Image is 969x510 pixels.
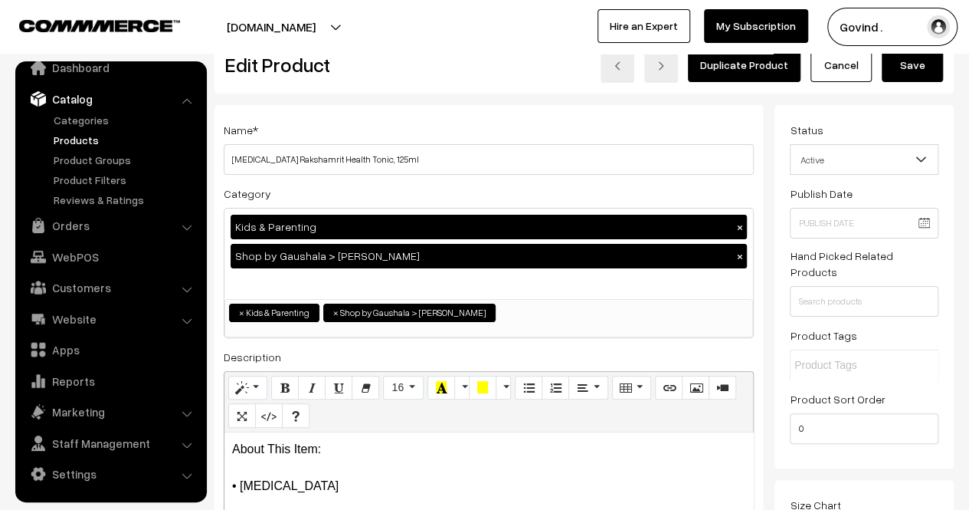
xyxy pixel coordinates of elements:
[298,376,326,400] button: Italic (CTRL+I)
[515,376,542,400] button: Unordered list (CTRL+SHIFT+NUM7)
[791,146,938,173] span: Active
[224,349,281,365] label: Description
[790,286,938,317] input: Search products
[469,376,496,400] button: Background Color
[454,376,470,400] button: More Color
[19,398,201,426] a: Marketing
[229,304,319,322] li: Kids & Parenting
[542,376,569,400] button: Ordered list (CTRL+SHIFT+NUM8)
[19,274,201,301] a: Customers
[597,9,690,43] a: Hire an Expert
[810,48,872,82] a: Cancel
[19,243,201,271] a: WebPOS
[682,376,709,400] button: Picture
[790,186,852,202] label: Publish Date
[224,144,754,175] input: Name
[790,208,938,239] input: Publish Date
[325,376,352,400] button: Underline (CTRL+U)
[732,249,746,263] button: ×
[19,54,201,81] a: Dashboard
[732,220,746,234] button: ×
[383,376,424,400] button: Font Size
[427,376,455,400] button: Recent Color
[794,357,928,373] input: Product Tags
[790,413,938,444] input: Enter Number
[333,306,339,320] span: ×
[827,8,958,46] button: Govind .
[790,327,856,344] label: Product Tags
[228,376,267,400] button: Style
[19,305,201,333] a: Website
[709,376,736,400] button: Video
[790,144,938,175] span: Active
[19,85,201,113] a: Catalog
[50,172,201,188] a: Product Filters
[50,192,201,208] a: Reviews & Ratings
[790,248,938,280] label: Hand Picked Related Products
[568,376,607,400] button: Paragraph
[239,306,244,320] span: ×
[496,376,511,400] button: More Color
[613,61,622,71] img: left-arrow.png
[704,9,808,43] a: My Subscription
[271,376,299,400] button: Bold (CTRL+B)
[391,381,404,393] span: 16
[19,336,201,364] a: Apps
[228,403,256,428] button: Full Screen
[688,48,800,82] a: Duplicate Product
[19,429,201,457] a: Staff Management
[927,15,950,38] img: user
[255,403,283,428] button: Code View
[50,152,201,168] a: Product Groups
[224,122,258,138] label: Name
[19,460,201,488] a: Settings
[231,244,747,268] div: Shop by Gaushala > [PERSON_NAME]
[19,367,201,395] a: Reports
[882,48,943,82] button: Save
[790,122,823,138] label: Status
[19,212,201,239] a: Orders
[173,8,369,46] button: [DOMAIN_NAME]
[612,376,651,400] button: Table
[225,53,511,77] h2: Edit Product
[282,403,309,428] button: Help
[50,112,201,128] a: Categories
[323,304,496,322] li: Shop by Gaushala > Sanskruti Arya Gurukulam
[655,376,683,400] button: Link (CTRL+K)
[19,20,180,31] img: COMMMERCE
[790,391,885,407] label: Product Sort Order
[352,376,379,400] button: Remove Font Style (CTRL+\)
[656,61,666,71] img: right-arrow.png
[224,186,271,202] label: Category
[231,215,747,239] div: Kids & Parenting
[50,132,201,148] a: Products
[19,15,153,34] a: COMMMERCE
